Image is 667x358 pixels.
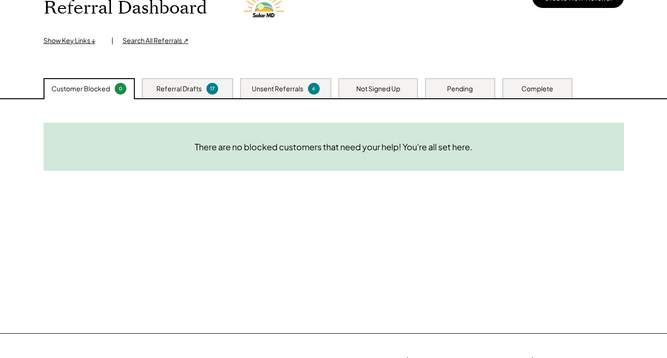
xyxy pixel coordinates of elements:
[195,141,472,152] div: There are no blocked customers that need your help! You're all set here.
[208,85,217,92] div: 17
[356,84,400,94] div: Not Signed Up
[309,85,318,92] div: 6
[521,84,553,94] div: Complete
[447,84,473,94] div: Pending
[123,36,189,45] div: Search All Referrals ↗
[44,36,102,45] div: Show Key Links ↓
[51,84,110,94] div: Customer Blocked
[156,84,202,94] div: Referral Drafts
[111,36,113,45] div: |
[116,85,125,92] div: 0
[252,84,303,94] div: Unsent Referrals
